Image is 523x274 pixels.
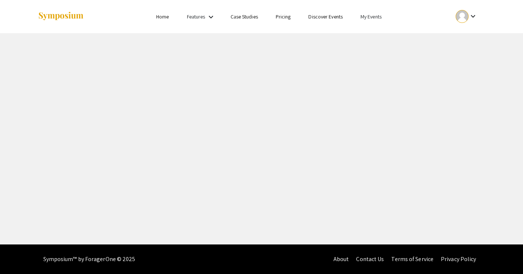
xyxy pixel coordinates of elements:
[156,13,169,20] a: Home
[469,12,477,21] mat-icon: Expand account dropdown
[391,255,433,263] a: Terms of Service
[308,13,343,20] a: Discover Events
[231,13,258,20] a: Case Studies
[38,11,84,21] img: Symposium by ForagerOne
[356,255,384,263] a: Contact Us
[441,255,476,263] a: Privacy Policy
[276,13,291,20] a: Pricing
[333,255,349,263] a: About
[187,13,205,20] a: Features
[361,13,382,20] a: My Events
[207,13,215,21] mat-icon: Expand Features list
[43,244,135,274] div: Symposium™ by ForagerOne © 2025
[448,8,485,25] button: Expand account dropdown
